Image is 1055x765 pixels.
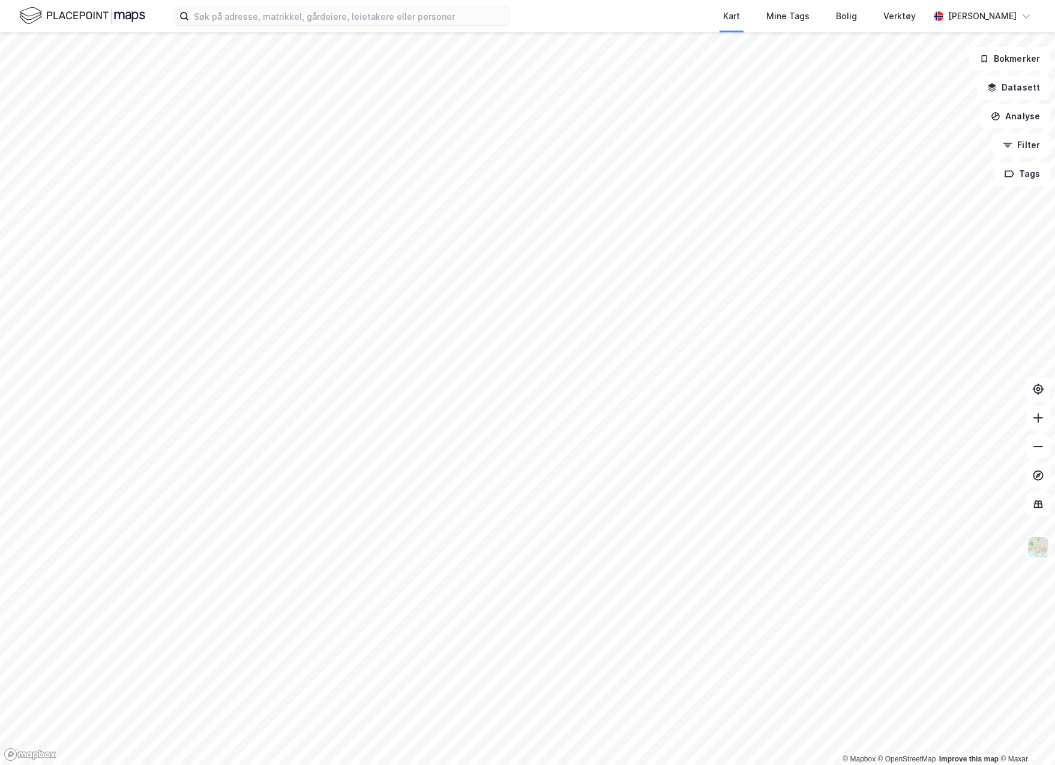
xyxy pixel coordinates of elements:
a: Improve this map [939,755,999,763]
button: Datasett [977,76,1050,100]
button: Analyse [981,104,1050,128]
a: Mapbox homepage [4,748,56,761]
button: Tags [994,162,1050,186]
div: Kart [723,9,740,23]
div: Bolig [836,9,857,23]
div: [PERSON_NAME] [948,9,1017,23]
a: OpenStreetMap [878,755,936,763]
div: Mine Tags [766,9,810,23]
img: Z [1027,536,1050,559]
button: Filter [993,133,1050,157]
img: logo.f888ab2527a4732fd821a326f86c7f29.svg [19,5,145,26]
button: Bokmerker [969,47,1050,71]
div: Verktøy [883,9,916,23]
input: Søk på adresse, matrikkel, gårdeiere, leietakere eller personer [189,7,509,25]
a: Mapbox [843,755,876,763]
iframe: Chat Widget [995,707,1055,765]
